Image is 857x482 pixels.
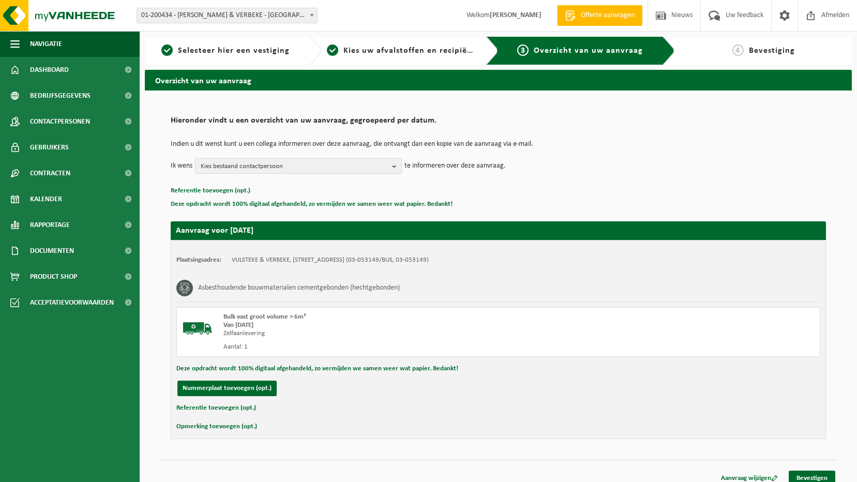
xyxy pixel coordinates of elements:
[30,134,69,160] span: Gebruikers
[198,280,400,296] h3: Asbesthoudende bouwmaterialen cementgebonden (hechtgebonden)
[732,44,744,56] span: 4
[177,381,277,396] button: Nummerplaat toevoegen (opt.)
[223,313,306,320] span: Bulk vast groot volume > 6m³
[343,47,486,55] span: Kies uw afvalstoffen en recipiënten
[30,109,90,134] span: Contactpersonen
[30,238,74,264] span: Documenten
[223,329,540,338] div: Zelfaanlevering
[171,116,826,130] h2: Hieronder vindt u een overzicht van uw aanvraag, gegroepeerd per datum.
[578,10,637,21] span: Offerte aanvragen
[161,44,173,56] span: 1
[178,47,290,55] span: Selecteer hier een vestiging
[534,47,643,55] span: Overzicht van uw aanvraag
[145,70,852,90] h2: Overzicht van uw aanvraag
[490,11,542,19] strong: [PERSON_NAME]
[195,158,402,174] button: Kies bestaand contactpersoon
[150,44,301,57] a: 1Selecteer hier een vestiging
[176,227,253,235] strong: Aanvraag voor [DATE]
[30,83,91,109] span: Bedrijfsgegevens
[30,160,70,186] span: Contracten
[171,158,192,174] p: Ik wens
[171,141,826,148] p: Indien u dit wenst kunt u een collega informeren over deze aanvraag, die ontvangt dan een kopie v...
[30,31,62,57] span: Navigatie
[749,47,795,55] span: Bevestiging
[171,198,453,211] button: Deze opdracht wordt 100% digitaal afgehandeld, zo vermijden we samen weer wat papier. Bedankt!
[327,44,338,56] span: 2
[223,343,540,351] div: Aantal: 1
[517,44,529,56] span: 3
[327,44,478,57] a: 2Kies uw afvalstoffen en recipiënten
[404,158,506,174] p: te informeren over deze aanvraag.
[176,401,256,415] button: Referentie toevoegen (opt.)
[137,8,318,23] span: 01-200434 - VULSTEKE & VERBEKE - POPERINGE
[30,186,62,212] span: Kalender
[223,322,253,328] strong: Van [DATE]
[232,256,429,264] td: VULSTEKE & VERBEKE, [STREET_ADDRESS] (03-053149/BUS, 03-053149)
[171,184,250,198] button: Referentie toevoegen (opt.)
[176,420,257,433] button: Opmerking toevoegen (opt.)
[176,362,458,375] button: Deze opdracht wordt 100% digitaal afgehandeld, zo vermijden we samen weer wat papier. Bedankt!
[201,159,388,174] span: Kies bestaand contactpersoon
[30,264,77,290] span: Product Shop
[176,257,221,263] strong: Plaatsingsadres:
[137,8,317,23] span: 01-200434 - VULSTEKE & VERBEKE - POPERINGE
[182,313,213,344] img: BL-SO-LV.png
[30,290,114,315] span: Acceptatievoorwaarden
[30,212,70,238] span: Rapportage
[30,57,69,83] span: Dashboard
[557,5,642,26] a: Offerte aanvragen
